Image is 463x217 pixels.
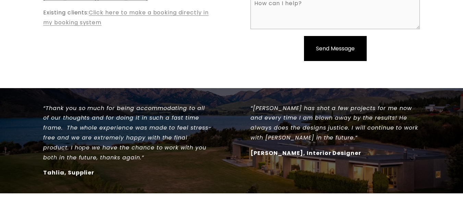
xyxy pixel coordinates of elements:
[304,36,367,61] button: Send MessageSend Message
[316,45,355,52] span: Send Message
[43,8,212,28] p: Existing clients:
[43,104,212,161] em: “Thank you so much for being accommodating to all of our thoughts and for doing it in such a fast...
[251,149,361,157] strong: [PERSON_NAME], Interior Designer
[251,104,420,142] em: “[PERSON_NAME] has shot a few projects for me now and every time I am blown away by the results! ...
[43,9,209,26] a: Click here to make a booking directly in my booking system
[43,169,94,177] strong: Tahlia, Supplier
